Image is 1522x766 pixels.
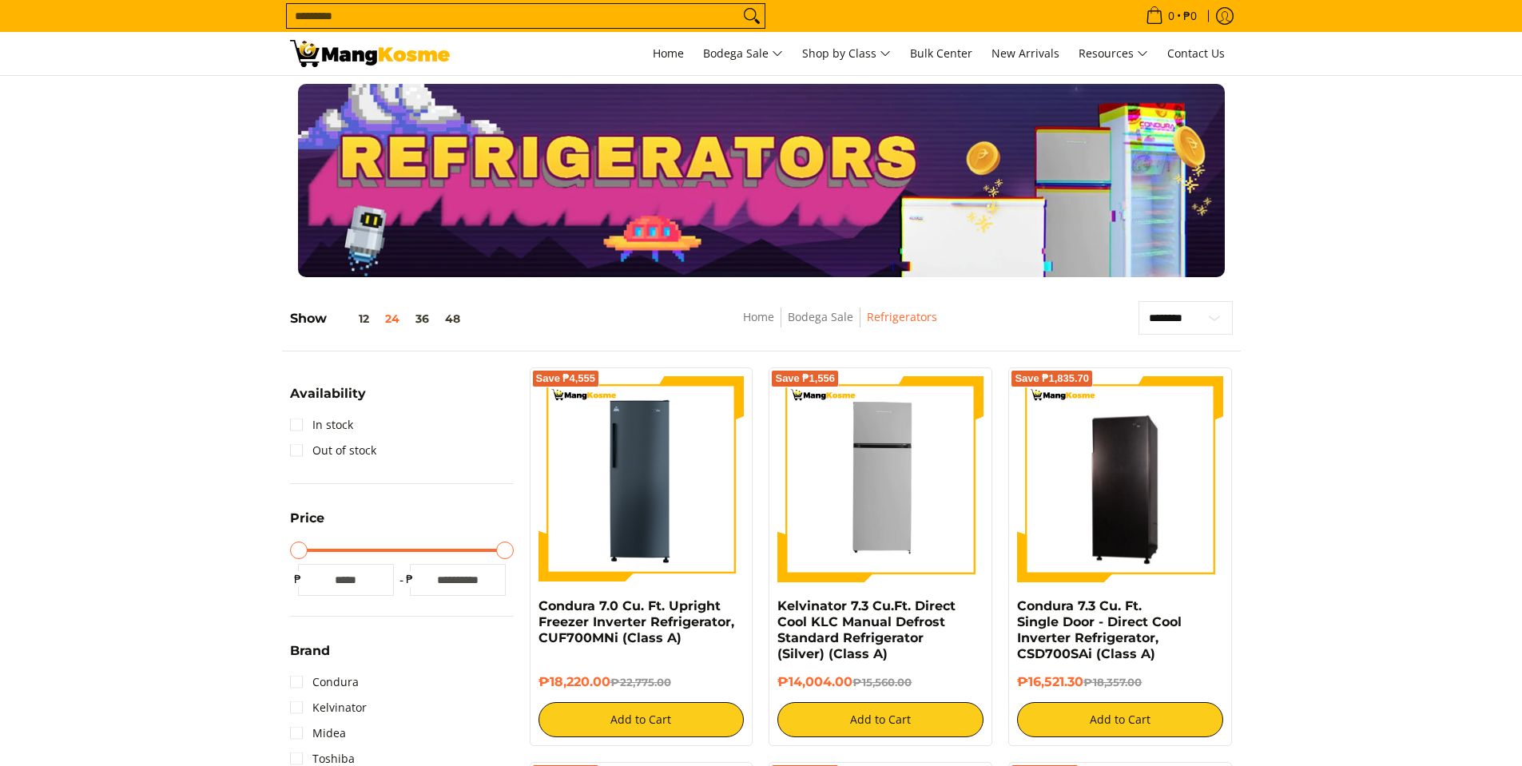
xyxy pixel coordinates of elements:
[290,512,324,525] span: Price
[538,702,745,737] button: Add to Cart
[377,312,407,325] button: 24
[1079,44,1148,64] span: Resources
[777,702,984,737] button: Add to Cart
[775,374,835,383] span: Save ₱1,556
[910,46,972,61] span: Bulk Center
[739,4,765,28] button: Search
[290,571,306,587] span: ₱
[536,374,596,383] span: Save ₱4,555
[902,32,980,75] a: Bulk Center
[290,695,367,720] a: Kelvinator
[802,44,891,64] span: Shop by Class
[984,32,1067,75] a: New Arrivals
[626,308,1054,343] nav: Breadcrumbs
[1071,32,1156,75] a: Resources
[1017,702,1223,737] button: Add to Cart
[290,645,330,657] span: Brand
[653,46,684,61] span: Home
[290,720,346,746] a: Midea
[290,669,359,695] a: Condura
[538,674,745,690] h6: ₱18,220.00
[290,438,376,463] a: Out of stock
[610,676,671,689] del: ₱22,775.00
[290,311,468,327] h5: Show
[402,571,418,587] span: ₱
[1167,46,1225,61] span: Contact Us
[1017,674,1223,690] h6: ₱16,521.30
[290,512,324,537] summary: Open
[1141,7,1202,25] span: •
[777,376,984,582] img: Kelvinator 7.3 Cu.Ft. Direct Cool KLC Manual Defrost Standard Refrigerator (Silver) (Class A)
[794,32,899,75] a: Shop by Class
[1083,676,1142,689] del: ₱18,357.00
[1017,598,1182,661] a: Condura 7.3 Cu. Ft. Single Door - Direct Cool Inverter Refrigerator, CSD700SAi (Class A)
[777,674,984,690] h6: ₱14,004.00
[695,32,791,75] a: Bodega Sale
[538,376,745,582] img: Condura 7.0 Cu. Ft. Upright Freezer Inverter Refrigerator, CUF700MNi (Class A)
[645,32,692,75] a: Home
[290,40,450,67] img: Bodega Sale Refrigerator l Mang Kosme: Home Appliances Warehouse Sale
[437,312,468,325] button: 48
[743,309,774,324] a: Home
[991,46,1059,61] span: New Arrivals
[466,32,1233,75] nav: Main Menu
[1159,32,1233,75] a: Contact Us
[703,44,783,64] span: Bodega Sale
[290,387,366,400] span: Availability
[407,312,437,325] button: 36
[327,312,377,325] button: 12
[1015,374,1089,383] span: Save ₱1,835.70
[290,387,366,412] summary: Open
[1017,379,1223,580] img: Condura 7.3 Cu. Ft. Single Door - Direct Cool Inverter Refrigerator, CSD700SAi (Class A)
[290,645,330,669] summary: Open
[1181,10,1199,22] span: ₱0
[777,598,956,661] a: Kelvinator 7.3 Cu.Ft. Direct Cool KLC Manual Defrost Standard Refrigerator (Silver) (Class A)
[290,412,353,438] a: In stock
[1166,10,1177,22] span: 0
[867,309,937,324] a: Refrigerators
[538,598,734,645] a: Condura 7.0 Cu. Ft. Upright Freezer Inverter Refrigerator, CUF700MNi (Class A)
[788,309,853,324] a: Bodega Sale
[852,676,912,689] del: ₱15,560.00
